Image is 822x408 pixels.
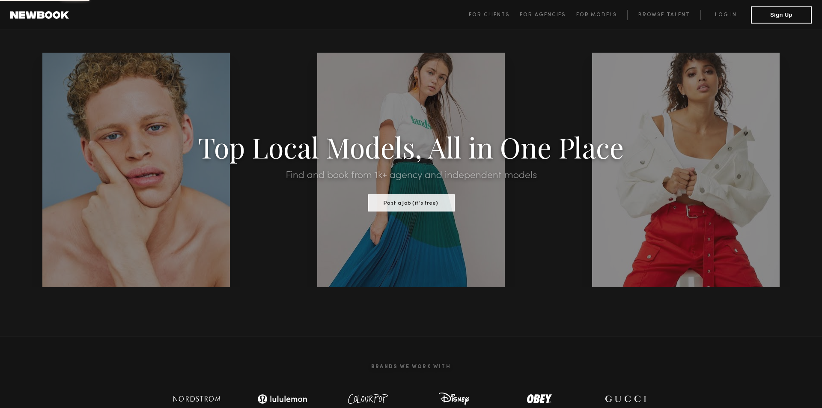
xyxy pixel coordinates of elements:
[167,390,227,408] img: logo-nordstrom.svg
[469,12,509,18] span: For Clients
[597,390,653,408] img: logo-gucci.svg
[368,194,455,211] button: Post a Job (it’s free)
[576,12,617,18] span: For Models
[154,354,668,380] h2: Brands We Work With
[576,10,628,20] a: For Models
[62,134,760,160] h1: Top Local Models, All in One Place
[340,390,396,408] img: logo-colour-pop.svg
[253,390,313,408] img: logo-lulu.svg
[426,390,482,408] img: logo-disney.svg
[512,390,567,408] img: logo-obey.svg
[627,10,700,20] a: Browse Talent
[520,12,566,18] span: For Agencies
[751,6,812,24] button: Sign Up
[700,10,751,20] a: Log in
[62,170,760,181] h2: Find and book from 1k+ agency and independent models
[469,10,520,20] a: For Clients
[368,197,455,207] a: Post a Job (it’s free)
[520,10,576,20] a: For Agencies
